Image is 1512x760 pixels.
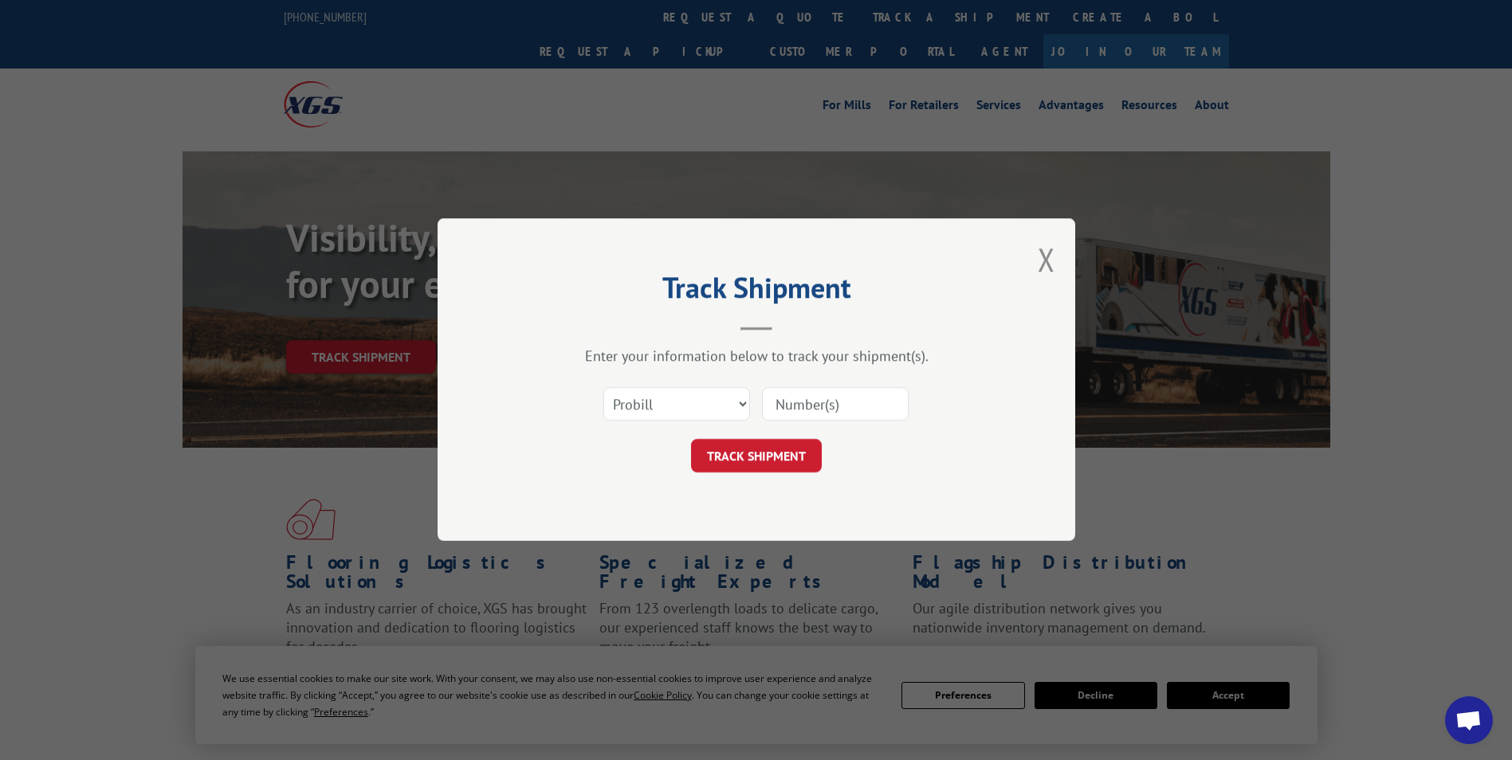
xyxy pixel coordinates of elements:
[517,347,996,366] div: Enter your information below to track your shipment(s).
[1038,238,1055,280] button: Close modal
[762,388,909,421] input: Number(s)
[517,276,996,307] h2: Track Shipment
[1445,696,1493,744] div: Open chat
[691,440,822,473] button: TRACK SHIPMENT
